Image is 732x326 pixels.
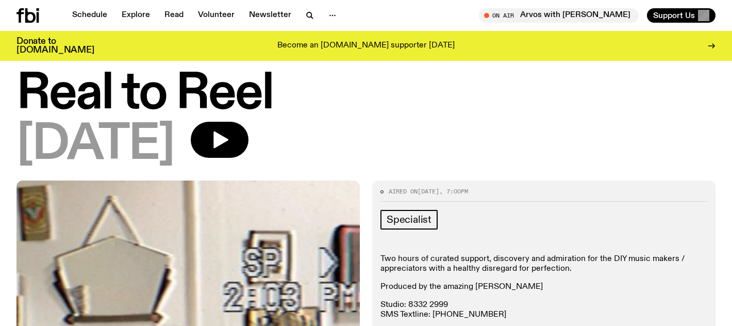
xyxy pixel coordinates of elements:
[16,71,716,118] h1: Real to Reel
[380,210,438,230] a: Specialist
[66,8,113,23] a: Schedule
[380,282,707,292] p: Produced by the amazing [PERSON_NAME]
[387,214,431,225] span: Specialist
[16,122,174,168] span: [DATE]
[479,8,639,23] button: On AirArvos with [PERSON_NAME]
[243,8,297,23] a: Newsletter
[418,187,439,195] span: [DATE]
[158,8,190,23] a: Read
[192,8,241,23] a: Volunteer
[389,187,418,195] span: Aired on
[647,8,716,23] button: Support Us
[115,8,156,23] a: Explore
[16,37,94,55] h3: Donate to [DOMAIN_NAME]
[380,300,707,320] p: Studio: 8332 2999 SMS Textline: [PHONE_NUMBER]
[653,11,695,20] span: Support Us
[439,187,468,195] span: , 7:00pm
[380,254,707,274] p: Two hours of curated support, discovery and admiration for the DIY music makers / appreciators wi...
[277,41,455,51] p: Become an [DOMAIN_NAME] supporter [DATE]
